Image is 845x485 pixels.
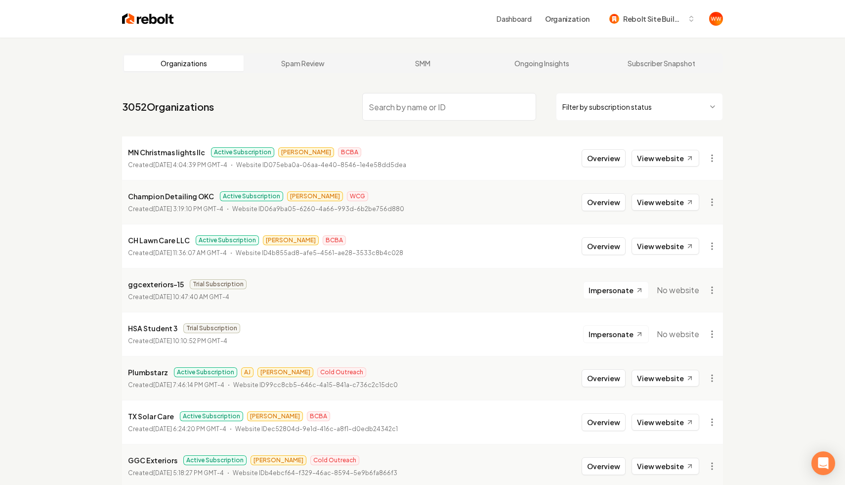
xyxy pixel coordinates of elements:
button: Overview [582,193,626,211]
p: Created [128,292,229,302]
time: [DATE] 3:19:10 PM GMT-4 [153,205,223,213]
p: CH Lawn Care LLC [128,234,190,246]
p: Created [128,248,227,258]
img: Will Wallace [709,12,723,26]
a: SMM [363,55,482,71]
span: BCBA [307,411,330,421]
p: ggcexteriors-15 [128,278,184,290]
a: View website [632,238,699,255]
p: Champion Detailing OKC [128,190,214,202]
button: Open user button [709,12,723,26]
span: [PERSON_NAME] [251,455,306,465]
p: TX Solar Care [128,410,174,422]
button: Impersonate [583,281,649,299]
div: Open Intercom Messenger [811,451,835,475]
span: Active Subscription [183,455,247,465]
time: [DATE] 6:24:20 PM GMT-4 [153,425,226,433]
input: Search by name or ID [362,93,536,121]
span: Cold Outreach [317,367,366,377]
img: Rebolt Logo [122,12,174,26]
a: View website [632,458,699,475]
a: View website [632,414,699,431]
p: Created [128,204,223,214]
span: [PERSON_NAME] [257,367,313,377]
span: Active Subscription [211,147,274,157]
span: BCBA [338,147,361,157]
p: Plumbstarz [128,366,168,378]
img: Rebolt Site Builder [609,14,619,24]
a: 3052Organizations [122,100,214,114]
time: [DATE] 4:04:39 PM GMT-4 [153,161,227,169]
time: [DATE] 10:47:40 AM GMT-4 [153,293,229,301]
time: [DATE] 11:36:07 AM GMT-4 [153,249,227,257]
span: AJ [241,367,253,377]
span: Impersonate [589,285,634,295]
span: Impersonate [589,329,634,339]
button: Overview [582,149,626,167]
a: View website [632,150,699,167]
p: Website ID 99cc8cb5-646c-4a15-841a-c736c2c15dc0 [233,380,398,390]
p: Website ID b4ebcf64-f329-46ac-8594-5e9b6fa866f3 [233,468,397,478]
button: Impersonate [583,325,649,343]
p: Website ID 075eba0a-06aa-4e40-8546-1e4e58dd5dea [236,160,406,170]
span: Trial Subscription [183,323,240,333]
span: [PERSON_NAME] [278,147,334,157]
span: No website [657,284,699,296]
p: GGC Exteriors [128,454,177,466]
p: Website ID ec52804d-9e1d-416c-a8f1-d0edb24342c1 [235,424,398,434]
a: Organizations [124,55,244,71]
span: Active Subscription [220,191,283,201]
a: Ongoing Insights [482,55,602,71]
button: Organization [539,10,595,28]
span: BCBA [323,235,346,245]
a: View website [632,370,699,387]
time: [DATE] 10:10:52 PM GMT-4 [153,337,227,345]
span: [PERSON_NAME] [287,191,343,201]
span: Active Subscription [180,411,243,421]
p: Created [128,380,224,390]
a: View website [632,194,699,211]
span: [PERSON_NAME] [247,411,303,421]
button: Overview [582,369,626,387]
p: Created [128,336,227,346]
a: Subscriber Snapshot [601,55,721,71]
time: [DATE] 5:18:27 PM GMT-4 [153,469,224,477]
a: Spam Review [244,55,363,71]
p: HSA Student 3 [128,322,177,334]
p: Website ID 06a9ba05-6260-4a66-993d-6b2be756d880 [232,204,404,214]
button: Overview [582,237,626,255]
span: Cold Outreach [310,455,359,465]
span: Trial Subscription [190,279,247,289]
span: Active Subscription [196,235,259,245]
a: Dashboard [497,14,531,24]
span: [PERSON_NAME] [263,235,319,245]
button: Overview [582,413,626,431]
button: Overview [582,457,626,475]
p: Created [128,424,226,434]
p: Website ID 4b855ad8-afe5-4561-ae28-3533c8b4c028 [236,248,403,258]
p: Created [128,160,227,170]
p: MN Christmas lights llc [128,146,205,158]
span: WCG [347,191,368,201]
p: Created [128,468,224,478]
span: Rebolt Site Builder [623,14,683,24]
time: [DATE] 7:46:14 PM GMT-4 [153,381,224,389]
span: Active Subscription [174,367,237,377]
span: No website [657,328,699,340]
